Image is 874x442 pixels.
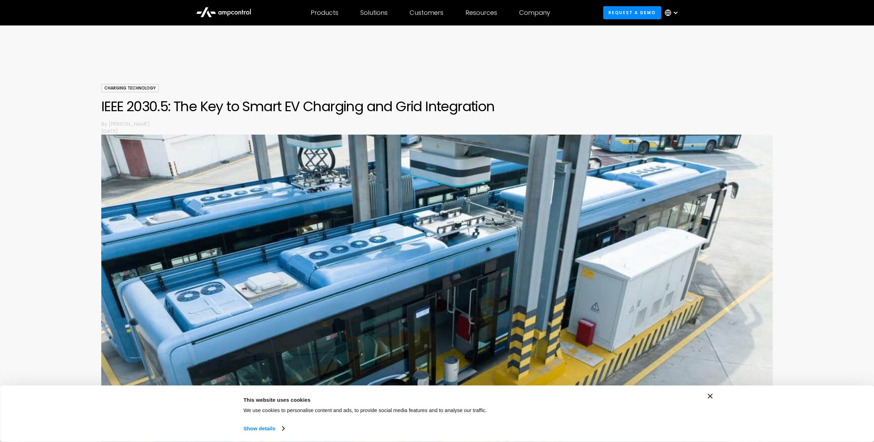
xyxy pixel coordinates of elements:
p: By [101,120,109,127]
button: Okay [597,394,695,414]
p: [PERSON_NAME] [109,120,773,127]
div: Products [311,9,338,17]
a: Show details [244,423,284,434]
div: Company [519,9,550,17]
div: Customers [410,9,443,17]
div: Charging Technology [101,84,159,92]
span: We use cookies to personalise content and ads, to provide social media features and to analyse ou... [244,407,487,413]
div: Solutions [360,9,388,17]
p: [DATE] [101,127,773,135]
a: Request a demo [603,6,661,19]
div: Resources [465,9,497,17]
div: This website uses cookies [244,396,581,404]
button: Close banner [708,394,713,399]
h1: IEEE 2030.5: The Key to Smart EV Charging and Grid Integration [101,98,773,115]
